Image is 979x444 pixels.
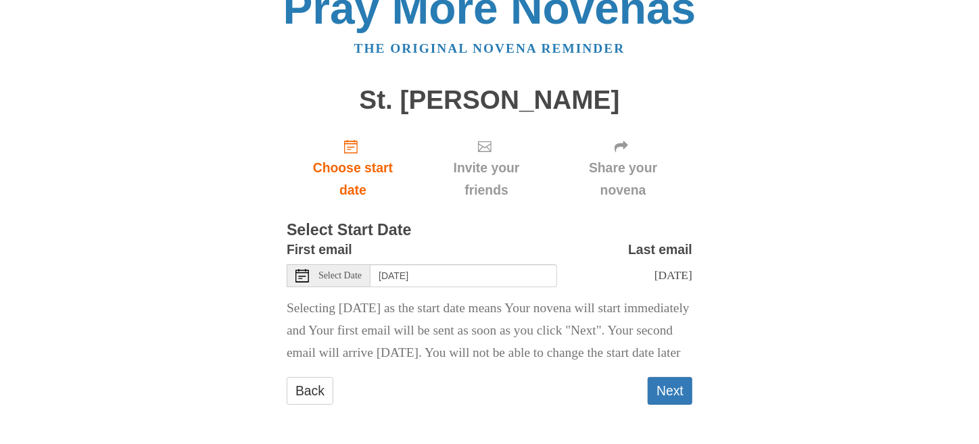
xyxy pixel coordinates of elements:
a: The original novena reminder [354,41,625,55]
span: [DATE] [654,268,692,282]
label: First email [287,239,352,261]
div: Click "Next" to confirm your start date first. [419,128,554,208]
p: Selecting [DATE] as the start date means Your novena will start immediately and Your first email ... [287,297,692,364]
div: Click "Next" to confirm your start date first. [554,128,692,208]
span: Invite your friends [433,157,540,201]
span: Select Date [318,271,362,280]
a: Back [287,377,333,405]
h1: St. [PERSON_NAME] [287,86,692,115]
button: Next [648,377,692,405]
span: Share your novena [567,157,679,201]
label: Last email [628,239,692,261]
h3: Select Start Date [287,222,692,239]
input: Use the arrow keys to pick a date [371,264,557,287]
a: Choose start date [287,128,419,208]
span: Choose start date [300,157,406,201]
